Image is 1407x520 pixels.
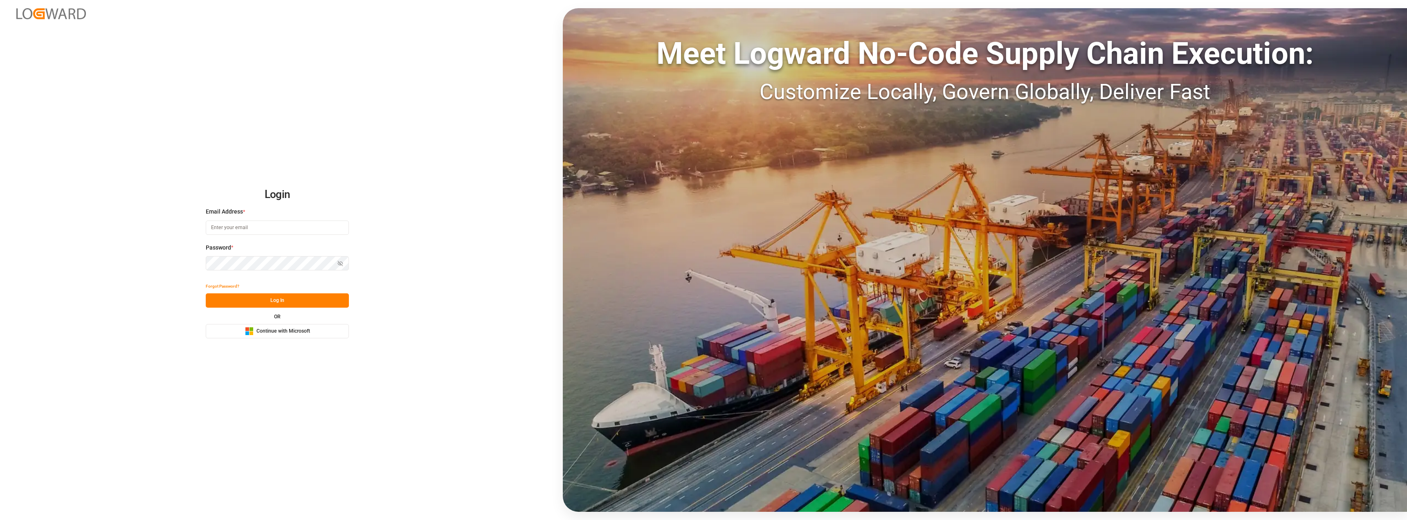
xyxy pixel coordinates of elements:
[274,314,281,319] small: OR
[206,207,243,216] span: Email Address
[206,293,349,308] button: Log In
[563,31,1407,76] div: Meet Logward No-Code Supply Chain Execution:
[206,324,349,338] button: Continue with Microsoft
[563,76,1407,108] div: Customize Locally, Govern Globally, Deliver Fast
[206,221,349,235] input: Enter your email
[206,182,349,208] h2: Login
[206,243,231,252] span: Password
[256,328,310,335] span: Continue with Microsoft
[206,279,239,293] button: Forgot Password?
[16,8,86,19] img: Logward_new_orange.png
